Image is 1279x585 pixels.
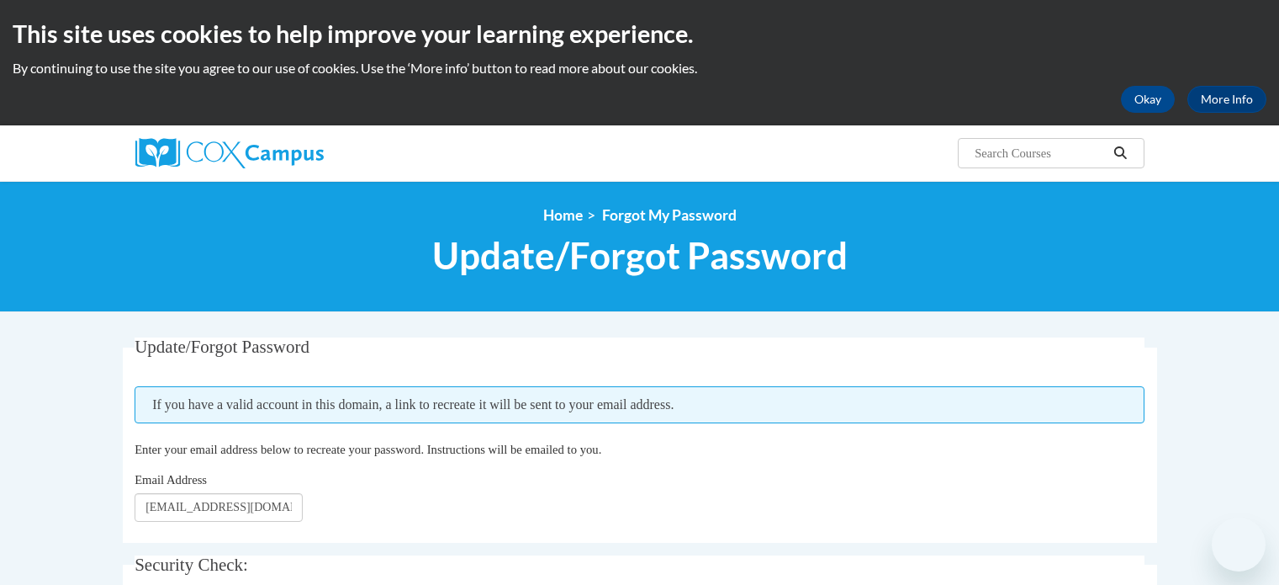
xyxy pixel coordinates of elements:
h2: This site uses cookies to help improve your learning experience. [13,17,1266,51]
span: Enter your email address below to recreate your password. Instructions will be emailed to you. [135,443,601,456]
span: Update/Forgot Password [432,233,848,278]
a: Cox Campus [135,138,455,168]
button: Okay [1121,86,1175,113]
iframe: Button to launch messaging window [1212,518,1266,572]
span: Security Check: [135,555,248,575]
img: Cox Campus [135,138,324,168]
span: Forgot My Password [602,206,737,224]
span: If you have a valid account in this domain, a link to recreate it will be sent to your email addr... [135,386,1144,423]
span: Update/Forgot Password [135,337,309,357]
span: Email Address [135,473,207,487]
input: Search Courses [973,143,1107,163]
a: More Info [1187,86,1266,113]
button: Search [1107,143,1133,163]
input: Email [135,493,303,522]
a: Home [543,206,583,224]
p: By continuing to use the site you agree to our use of cookies. Use the ‘More info’ button to read... [13,59,1266,77]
